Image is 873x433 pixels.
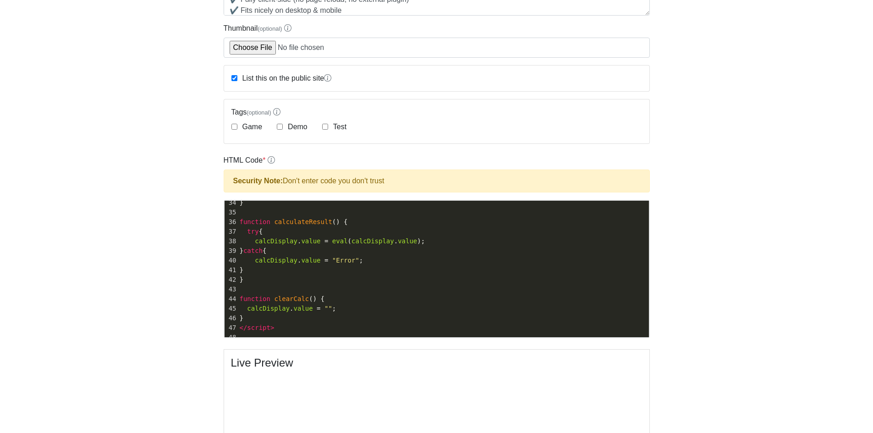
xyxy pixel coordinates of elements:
[224,170,650,192] div: Don't enter code you don't trust
[225,304,238,313] div: 45
[225,313,238,323] div: 46
[243,247,263,254] span: catch
[225,256,238,265] div: 40
[224,155,275,166] label: HTML Code
[231,107,642,118] label: Tags
[240,218,270,225] span: function
[240,314,244,322] span: }
[247,109,271,116] span: (optional)
[351,237,394,245] span: calcDisplay
[317,305,320,312] span: =
[225,208,238,217] div: 35
[301,237,320,245] span: value
[240,295,270,302] span: function
[240,247,267,254] span: } {
[225,294,238,304] div: 44
[332,257,359,264] span: "Error"
[258,25,282,32] span: (optional)
[398,237,417,245] span: value
[332,237,348,245] span: eval
[225,217,238,227] div: 36
[225,323,238,333] div: 47
[240,228,263,235] span: {
[224,23,292,34] label: Thumbnail
[240,276,244,283] span: }
[225,333,238,342] div: 48
[324,257,328,264] span: =
[233,177,283,185] strong: Security Note:
[247,305,290,312] span: calcDisplay
[286,121,307,132] label: Demo
[225,198,238,208] div: 34
[225,246,238,256] div: 39
[274,295,309,302] span: clearCalc
[240,266,244,274] span: }
[331,121,346,132] label: Test
[225,285,238,294] div: 43
[240,305,336,312] span: . ;
[324,237,328,245] span: =
[255,257,297,264] span: calcDisplay
[240,324,247,331] span: </
[240,218,348,225] span: () {
[255,237,297,245] span: calcDisplay
[225,275,238,285] div: 42
[225,236,238,246] div: 38
[225,265,238,275] div: 41
[241,121,263,132] label: Game
[301,257,320,264] span: value
[231,356,642,370] h4: Live Preview
[270,324,274,331] span: >
[225,227,238,236] div: 37
[240,257,363,264] span: . ;
[247,324,270,331] span: script
[247,228,258,235] span: try
[274,218,332,225] span: calculateResult
[240,237,425,245] span: . ( . );
[324,305,332,312] span: ""
[294,305,313,312] span: value
[241,73,332,84] label: List this on the public site
[240,295,325,302] span: () {
[240,199,244,206] span: }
